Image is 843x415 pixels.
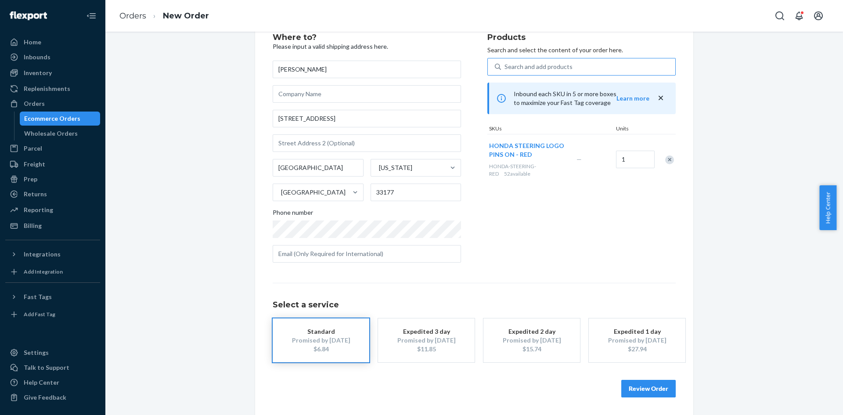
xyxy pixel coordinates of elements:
div: Billing [24,221,42,230]
div: Inbounds [24,53,50,61]
div: $27.94 [602,345,672,354]
a: Orders [5,97,100,111]
ol: breadcrumbs [112,3,216,29]
span: HONDA STEERING LOGO PINS ON - RED [489,142,564,158]
button: Close Navigation [83,7,100,25]
a: Prep [5,172,100,186]
a: Replenishments [5,82,100,96]
p: Please input a valid shipping address here. [273,42,461,51]
button: Expedited 3 dayPromised by [DATE]$11.85 [378,318,475,362]
div: Units [614,125,654,134]
a: Parcel [5,141,100,155]
a: Billing [5,219,100,233]
div: Give Feedback [24,393,66,402]
div: Home [24,38,41,47]
button: HONDA STEERING LOGO PINS ON - RED [489,141,566,159]
button: StandardPromised by [DATE]$6.84 [273,318,369,362]
button: Open notifications [790,7,808,25]
button: Review Order [621,380,676,397]
h2: Products [487,33,676,42]
div: Add Fast Tag [24,310,55,318]
span: — [576,155,582,163]
div: Talk to Support [24,363,69,372]
a: New Order [163,11,209,21]
input: City [273,159,364,177]
a: Wholesale Orders [20,126,101,141]
a: Ecommerce Orders [20,112,101,126]
div: [US_STATE] [379,163,412,172]
div: $6.84 [286,345,356,354]
div: Prep [24,175,37,184]
button: Expedited 2 dayPromised by [DATE]$15.74 [483,318,580,362]
div: Promised by [DATE] [602,336,672,345]
div: Standard [286,327,356,336]
span: 52 available [504,170,530,177]
button: Learn more [616,94,649,103]
a: Freight [5,157,100,171]
a: Settings [5,346,100,360]
div: [GEOGRAPHIC_DATA] [281,188,346,197]
div: $15.74 [497,345,567,354]
div: Fast Tags [24,292,52,301]
img: Flexport logo [10,11,47,20]
div: $11.85 [391,345,461,354]
div: Wholesale Orders [24,129,78,138]
a: Inventory [5,66,100,80]
div: Inbound each SKU in 5 or more boxes to maximize your Fast Tag coverage [487,83,676,114]
a: Reporting [5,203,100,217]
div: Integrations [24,250,61,259]
div: Reporting [24,206,53,214]
input: ZIP Code [371,184,461,201]
div: Promised by [DATE] [497,336,567,345]
button: Integrations [5,247,100,261]
div: SKUs [487,125,614,134]
input: [US_STATE] [378,163,379,172]
h1: Select a service [273,301,676,310]
button: Help Center [819,185,836,230]
button: Expedited 1 dayPromised by [DATE]$27.94 [589,318,685,362]
button: Fast Tags [5,290,100,304]
div: Inventory [24,69,52,77]
a: Inbounds [5,50,100,64]
div: Expedited 2 day [497,327,567,336]
input: First & Last Name [273,61,461,78]
div: Expedited 1 day [602,327,672,336]
a: Returns [5,187,100,201]
a: Orders [119,11,146,21]
button: close [656,94,665,103]
a: Add Integration [5,265,100,279]
div: Parcel [24,144,42,153]
input: Company Name [273,85,461,103]
div: Promised by [DATE] [286,336,356,345]
p: Search and select the content of your order here. [487,46,676,54]
div: Add Integration [24,268,63,275]
input: Quantity [616,151,655,168]
div: Orders [24,99,45,108]
div: Help Center [24,378,59,387]
button: Open Search Box [771,7,789,25]
input: [GEOGRAPHIC_DATA] [280,188,281,197]
span: HONDA-STEERING-RED [489,163,536,177]
a: Add Fast Tag [5,307,100,321]
button: Open account menu [810,7,827,25]
a: Help Center [5,375,100,390]
span: Phone number [273,208,313,220]
a: Talk to Support [5,361,100,375]
button: Give Feedback [5,390,100,404]
div: Returns [24,190,47,198]
div: Search and add products [504,62,573,71]
div: Expedited 3 day [391,327,461,336]
div: Replenishments [24,84,70,93]
div: Settings [24,348,49,357]
input: Street Address [273,110,461,127]
a: Home [5,35,100,49]
h2: Where to? [273,33,461,42]
div: Freight [24,160,45,169]
input: Email (Only Required for International) [273,245,461,263]
div: Remove Item [665,155,674,164]
div: Promised by [DATE] [391,336,461,345]
div: Ecommerce Orders [24,114,80,123]
input: Street Address 2 (Optional) [273,134,461,152]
